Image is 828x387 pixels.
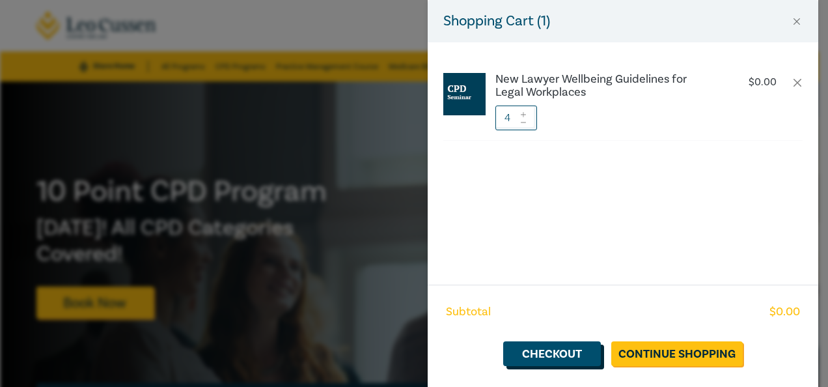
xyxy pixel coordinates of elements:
[503,341,601,366] a: Checkout
[495,106,537,130] input: 1
[443,10,550,32] h5: Shopping Cart ( 1 )
[769,304,800,321] span: $ 0.00
[443,73,486,115] img: CPD%20Seminar.jpg
[446,304,491,321] span: Subtotal
[611,341,743,366] a: Continue Shopping
[791,16,803,27] button: Close
[749,76,777,89] p: $ 0.00
[495,73,711,99] a: New Lawyer Wellbeing Guidelines for Legal Workplaces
